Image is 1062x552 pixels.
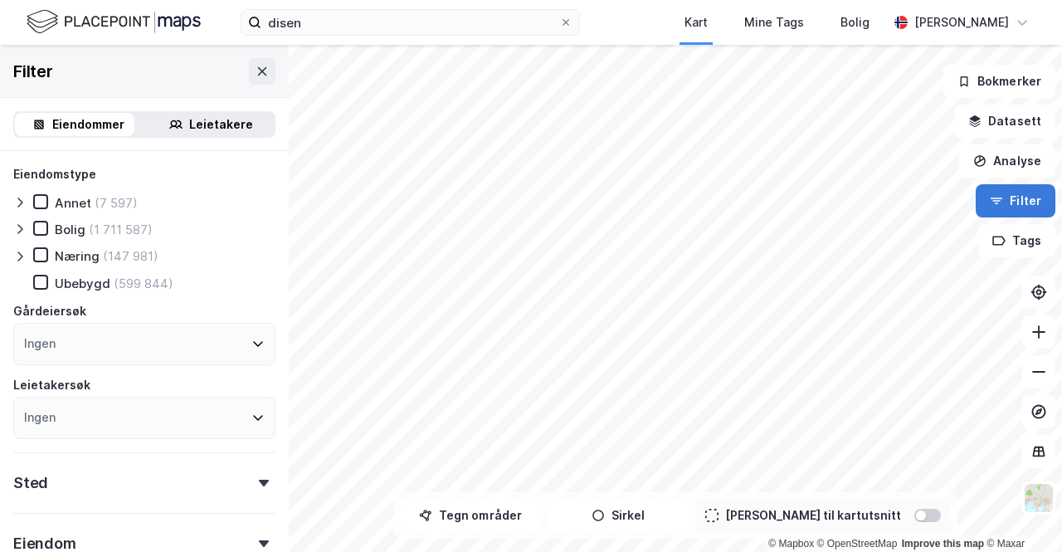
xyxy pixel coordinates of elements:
div: Filter [13,58,53,85]
div: [PERSON_NAME] [914,12,1009,32]
div: Mine Tags [744,12,804,32]
div: Ingen [24,334,56,354]
div: Kart [684,12,708,32]
a: Mapbox [768,538,814,550]
button: Bokmerker [943,65,1055,98]
div: Ubebygd [55,276,110,291]
div: (1 711 587) [89,222,153,237]
div: (599 844) [114,276,173,291]
div: (147 981) [103,248,158,264]
div: Eiendomstype [13,164,96,184]
iframe: Chat Widget [979,472,1062,552]
div: (7 597) [95,195,138,211]
button: Analyse [959,144,1055,178]
div: Næring [55,248,100,264]
button: Tags [978,224,1055,257]
button: Datasett [954,105,1055,138]
button: Sirkel [548,499,689,532]
a: OpenStreetMap [817,538,898,550]
div: Bolig [55,222,85,237]
a: Improve this map [902,538,984,550]
img: logo.f888ab2527a4732fd821a326f86c7f29.svg [27,7,201,37]
div: Leietakersøk [13,375,90,395]
div: Annet [55,195,91,211]
div: Bolig [840,12,870,32]
div: Leietakere [189,115,253,134]
button: Tegn områder [400,499,541,532]
div: Sted [13,473,48,493]
div: Ingen [24,408,56,427]
div: Eiendommer [52,115,124,134]
div: [PERSON_NAME] til kartutsnitt [725,506,901,525]
button: Filter [976,184,1055,217]
input: Søk på adresse, matrikkel, gårdeiere, leietakere eller personer [261,10,559,35]
div: Gårdeiersøk [13,301,86,321]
